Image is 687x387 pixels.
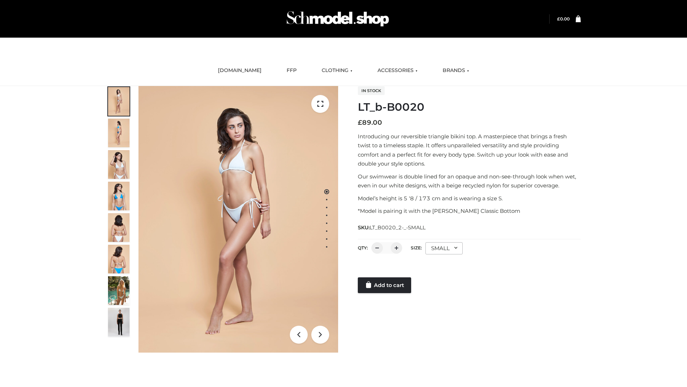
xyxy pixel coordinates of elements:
img: ArielClassicBikiniTop_CloudNine_AzureSky_OW114ECO_4-scaled.jpg [108,182,130,210]
a: FFP [281,63,302,78]
a: [DOMAIN_NAME] [213,63,267,78]
img: 49df5f96394c49d8b5cbdcda3511328a.HD-1080p-2.5Mbps-49301101_thumbnail.jpg [108,308,130,336]
h1: LT_b-B0020 [358,101,581,114]
span: In stock [358,86,385,95]
label: Size: [411,245,422,250]
p: Our swimwear is double lined for an opaque and non-see-through look when wet, even in our white d... [358,172,581,190]
span: SKU: [358,223,426,232]
a: £0.00 [557,16,570,21]
a: Add to cart [358,277,411,293]
img: Schmodel Admin 964 [284,5,391,33]
p: *Model is pairing it with the [PERSON_NAME] Classic Bottom [358,206,581,216]
span: £ [557,16,560,21]
a: BRANDS [437,63,474,78]
label: QTY: [358,245,368,250]
img: Arieltop_CloudNine_AzureSky2.jpg [108,276,130,305]
p: Introducing our reversible triangle bikini top. A masterpiece that brings a fresh twist to a time... [358,132,581,168]
img: ArielClassicBikiniTop_CloudNine_AzureSky_OW114ECO_1 [138,86,338,353]
img: ArielClassicBikiniTop_CloudNine_AzureSky_OW114ECO_1-scaled.jpg [108,87,130,116]
p: Model’s height is 5 ‘8 / 173 cm and is wearing a size S. [358,194,581,203]
span: £ [358,119,362,126]
bdi: 89.00 [358,119,382,126]
img: ArielClassicBikiniTop_CloudNine_AzureSky_OW114ECO_7-scaled.jpg [108,213,130,242]
a: ACCESSORIES [372,63,423,78]
span: LT_B0020_2-_-SMALL [370,224,425,231]
a: CLOTHING [316,63,358,78]
img: ArielClassicBikiniTop_CloudNine_AzureSky_OW114ECO_3-scaled.jpg [108,150,130,179]
img: ArielClassicBikiniTop_CloudNine_AzureSky_OW114ECO_8-scaled.jpg [108,245,130,273]
img: ArielClassicBikiniTop_CloudNine_AzureSky_OW114ECO_2-scaled.jpg [108,119,130,147]
div: SMALL [425,242,463,254]
bdi: 0.00 [557,16,570,21]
